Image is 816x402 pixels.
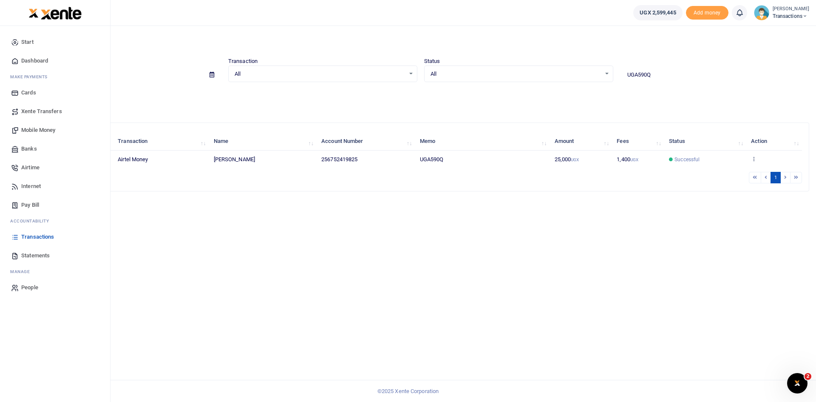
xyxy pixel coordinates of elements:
span: [PERSON_NAME] [214,156,255,163]
th: Account Number: activate to sort column ascending [317,132,415,151]
a: UGX 2,599,445 [633,5,682,20]
a: Add money [686,9,728,15]
span: Mobile Money [21,126,55,134]
img: profile-user [754,5,769,20]
span: 2 [805,373,811,380]
a: Statements [7,246,103,265]
span: Dashboard [21,57,48,65]
a: Cards [7,83,103,102]
a: Internet [7,177,103,196]
th: Fees: activate to sort column ascending [612,132,664,151]
span: Pay Bill [21,201,39,209]
a: logo-small logo-large logo-large [28,9,82,16]
li: M [7,70,103,83]
a: 1 [771,172,781,183]
div: Showing 1 to 1 of 1 entries [40,171,354,184]
img: logo-small [28,8,39,18]
span: UGX 2,599,445 [640,9,676,17]
h4: Transactions [32,37,809,46]
th: Name: activate to sort column ascending [209,132,317,151]
a: Airtime [7,158,103,177]
span: Add money [686,6,728,20]
span: Internet [21,182,41,191]
small: [PERSON_NAME] [773,6,809,13]
span: UGA590Q [420,156,444,163]
li: Ac [7,214,103,228]
li: M [7,265,103,278]
a: Transactions [7,228,103,246]
span: People [21,283,38,292]
a: Xente Transfers [7,102,103,121]
a: Start [7,33,103,51]
th: Status: activate to sort column ascending [664,132,746,151]
span: 256752419825 [321,156,357,163]
span: 1,400 [617,156,638,163]
span: Start [21,38,34,46]
span: All [235,70,405,78]
a: profile-user [PERSON_NAME] Transactions [754,5,809,20]
th: Amount: activate to sort column ascending [550,132,612,151]
span: countability [17,218,49,224]
input: select period [32,68,203,82]
li: Toup your wallet [686,6,728,20]
label: Transaction [228,57,258,66]
p: Download [32,92,809,101]
span: ake Payments [14,74,48,80]
span: Transactions [21,233,54,241]
span: Banks [21,145,37,153]
th: Transaction: activate to sort column ascending [113,132,209,151]
span: Airtel Money [118,156,148,163]
span: Airtime [21,163,40,172]
th: Action: activate to sort column ascending [746,132,802,151]
a: Pay Bill [7,196,103,214]
img: logo-large [41,7,82,20]
span: All [431,70,601,78]
a: People [7,278,103,297]
span: anage [14,268,30,275]
span: Statements [21,251,50,260]
label: Status [424,57,440,66]
a: Banks [7,140,103,158]
span: Transactions [773,12,809,20]
small: UGX [630,157,638,162]
a: Mobile Money [7,121,103,140]
th: Memo: activate to sort column ascending [415,132,550,151]
span: Xente Transfers [21,107,62,116]
li: Wallet ballance [630,5,686,20]
span: 25,000 [555,156,579,163]
span: Successful [674,156,700,163]
span: Cards [21,88,36,97]
a: Dashboard [7,51,103,70]
small: UGX [571,157,579,162]
iframe: Intercom live chat [787,373,807,393]
input: Search [620,68,809,82]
